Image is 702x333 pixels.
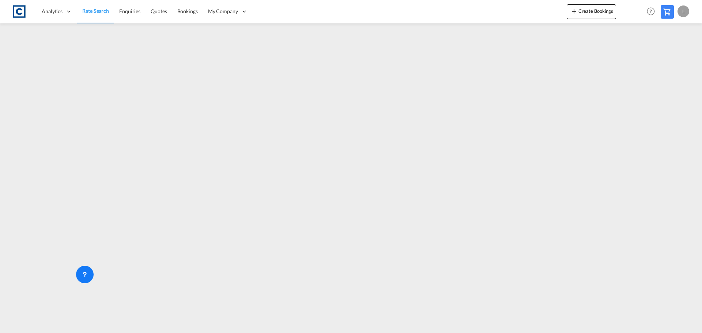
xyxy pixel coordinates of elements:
button: icon-plus 400-fgCreate Bookings [567,4,616,19]
span: My Company [208,8,238,15]
span: Rate Search [82,8,109,14]
span: Enquiries [119,8,140,14]
div: L [678,5,689,17]
div: Help [645,5,661,18]
img: 1fdb9190129311efbfaf67cbb4249bed.jpeg [11,3,27,20]
span: Analytics [42,8,63,15]
span: Quotes [151,8,167,14]
span: Bookings [177,8,198,14]
span: Help [645,5,657,18]
md-icon: icon-plus 400-fg [570,7,578,15]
